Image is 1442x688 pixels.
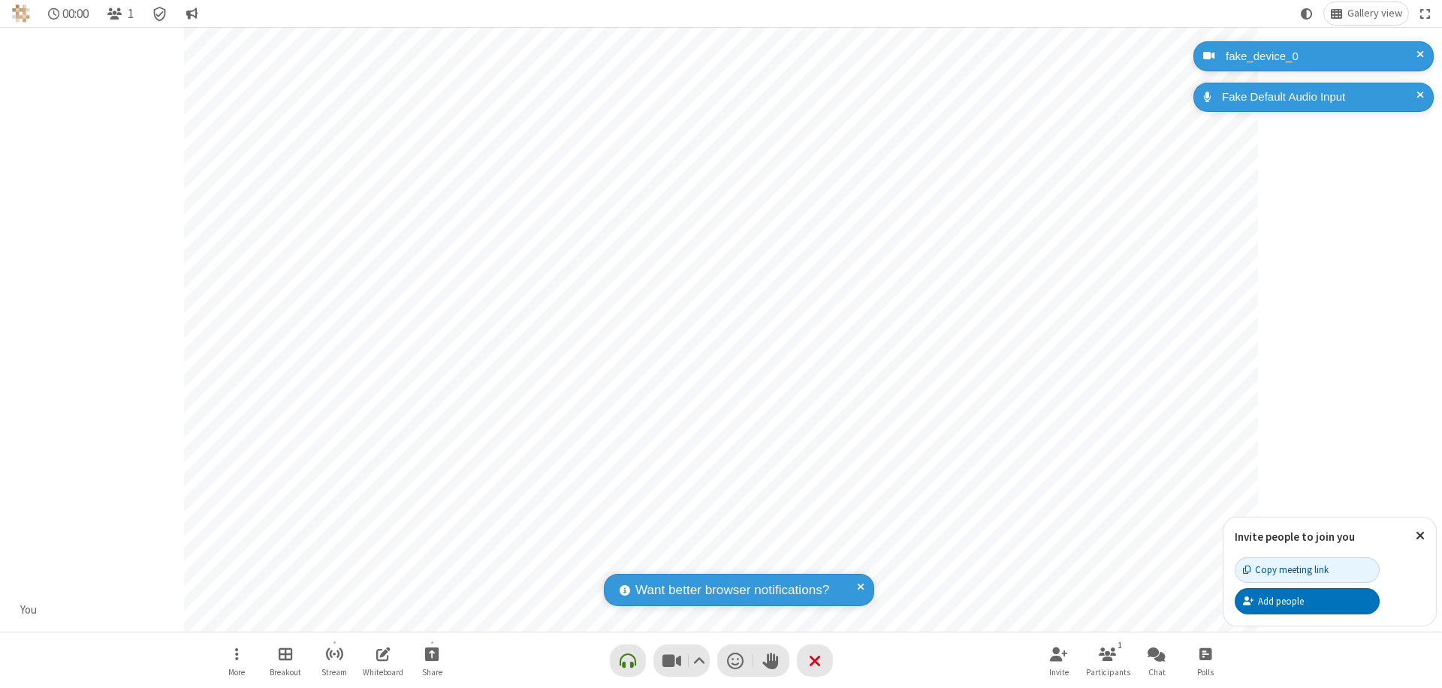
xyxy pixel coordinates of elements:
[146,2,174,25] div: Meeting details Encryption enabled
[635,581,829,600] span: Want better browser notifications?
[1134,639,1179,682] button: Open chat
[179,2,204,25] button: Conversation
[214,639,259,682] button: Open menu
[312,639,357,682] button: Start streaming
[1217,89,1422,106] div: Fake Default Audio Input
[1404,518,1436,554] button: Close popover
[1414,2,1437,25] button: Fullscreen
[653,644,710,677] button: Stop video (⌘+Shift+V)
[1324,2,1408,25] button: Change layout
[62,7,89,21] span: 00:00
[128,7,134,21] span: 1
[263,639,308,682] button: Manage Breakout Rooms
[12,5,30,23] img: QA Selenium DO NOT DELETE OR CHANGE
[321,668,347,677] span: Stream
[610,644,646,677] button: Connect your audio
[1036,639,1081,682] button: Invite participants (⌘+Shift+I)
[1049,668,1069,677] span: Invite
[1086,668,1130,677] span: Participants
[1235,530,1355,544] label: Invite people to join you
[228,668,245,677] span: More
[1114,638,1127,652] div: 1
[717,644,753,677] button: Send a reaction
[1220,48,1422,65] div: fake_device_0
[1243,563,1329,577] div: Copy meeting link
[42,2,95,25] div: Timer
[797,644,833,677] button: End or leave meeting
[1235,588,1380,614] button: Add people
[360,639,406,682] button: Open shared whiteboard
[1295,2,1319,25] button: Using system theme
[1148,668,1166,677] span: Chat
[1197,668,1214,677] span: Polls
[15,602,43,619] div: You
[689,644,709,677] button: Video setting
[409,639,454,682] button: Start sharing
[101,2,140,25] button: Open participant list
[1183,639,1228,682] button: Open poll
[753,644,789,677] button: Raise hand
[422,668,442,677] span: Share
[270,668,301,677] span: Breakout
[1235,557,1380,583] button: Copy meeting link
[1085,639,1130,682] button: Open participant list
[1347,8,1402,20] span: Gallery view
[363,668,403,677] span: Whiteboard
